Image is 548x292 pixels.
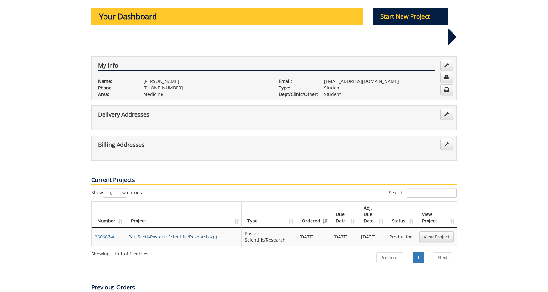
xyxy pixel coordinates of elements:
p: Type: [279,85,314,91]
a: Change Password [440,72,453,83]
th: Project: activate to sort column ascending [125,202,242,228]
a: PaulScott-Posters: Scientific/Research - ( ) [129,234,217,240]
p: Phone: [98,85,134,91]
th: Status: activate to sort column ascending [386,202,416,228]
a: Edit Addresses [440,109,453,120]
p: Email: [279,78,314,85]
th: Type: activate to sort column ascending [242,202,296,228]
h4: Billing Addresses [98,142,435,150]
a: Next [434,252,452,263]
p: Area: [98,91,134,97]
p: Start New Project [373,8,448,25]
td: [DATE] [358,228,386,246]
p: [PHONE_NUMBER] [143,85,269,91]
th: Adj. Due Date: activate to sort column ascending [358,202,386,228]
a: Edit Info [440,60,453,71]
input: Search: [407,188,457,198]
p: [EMAIL_ADDRESS][DOMAIN_NAME] [324,78,450,85]
a: Change Communication Preferences [440,84,453,95]
p: Medicine [143,91,269,97]
th: View Project: activate to sort column ascending [416,202,457,228]
th: Due Date: activate to sort column ascending [330,202,358,228]
p: Student [324,91,450,97]
select: Showentries [103,188,127,198]
td: Posters: Scientific/Research [242,228,296,246]
h4: My Info [98,63,435,71]
p: Current Projects [91,176,457,185]
h4: Delivery Addresses [98,112,435,120]
td: [DATE] [296,228,330,246]
p: Your Dashboard [91,8,363,25]
td: Production [386,228,416,246]
div: Showing 1 to 1 of 1 entries [91,248,148,257]
p: Dept/Clinic/Other: [279,91,314,97]
a: 1 [413,252,424,263]
th: Number: activate to sort column ascending [92,202,125,228]
th: Ordered: activate to sort column ascending [296,202,330,228]
p: Name: [98,78,134,85]
a: Previous [376,252,403,263]
a: Edit Addresses [440,139,453,150]
td: [DATE] [330,228,358,246]
a: View Project [419,231,454,242]
label: Search: [389,188,457,198]
a: Start New Project [373,14,448,20]
p: [PERSON_NAME] [143,78,269,85]
a: 260667-A [95,234,115,240]
label: Show entries [91,188,142,198]
p: Student [324,85,450,91]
